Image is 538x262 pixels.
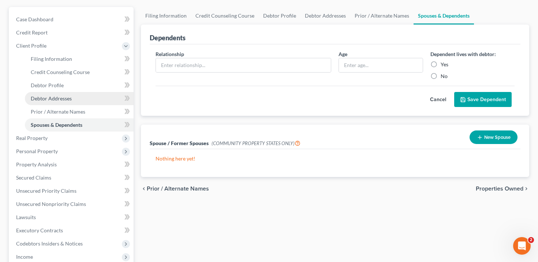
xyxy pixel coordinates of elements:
[350,7,414,25] a: Prior / Alternate Names
[16,254,33,260] span: Income
[10,26,134,39] a: Credit Report
[16,201,86,207] span: Unsecured Nonpriority Claims
[16,161,57,167] span: Property Analysis
[31,122,82,128] span: Spouses & Dependents
[430,50,496,58] label: Dependent lives with debtor:
[31,95,72,102] span: Debtor Addresses
[16,174,51,181] span: Secured Claims
[10,198,134,211] a: Unsecured Nonpriority Claims
[31,69,90,75] span: Credit Counseling Course
[147,186,209,192] span: Prior / Alternate Names
[454,92,512,107] button: Save Dependent
[10,224,134,237] a: Executory Contracts
[16,135,48,141] span: Real Property
[150,140,209,146] span: Spouse / Former Spouses
[476,186,523,192] span: Properties Owned
[10,211,134,224] a: Lawsuits
[156,155,515,162] p: Nothing here yet!
[25,79,134,92] a: Debtor Profile
[300,7,350,25] a: Debtor Addresses
[422,92,454,107] button: Cancel
[16,240,83,247] span: Codebtors Insiders & Notices
[441,61,448,68] label: Yes
[476,186,529,192] button: Properties Owned chevron_right
[16,43,46,49] span: Client Profile
[513,237,531,255] iframe: Intercom live chat
[16,148,58,154] span: Personal Property
[31,108,85,115] span: Prior / Alternate Names
[156,51,184,57] span: Relationship
[414,7,474,25] a: Spouses & Dependents
[212,140,300,146] span: (COMMUNITY PROPERTY STATES ONLY)
[31,56,72,62] span: Filing Information
[10,13,134,26] a: Case Dashboard
[441,73,448,80] label: No
[16,214,36,220] span: Lawsuits
[191,7,259,25] a: Credit Counseling Course
[25,92,134,105] a: Debtor Addresses
[470,130,518,144] button: New Spouse
[25,118,134,132] a: Spouses & Dependents
[25,52,134,66] a: Filing Information
[31,82,64,88] span: Debtor Profile
[528,237,534,243] span: 2
[339,58,422,72] input: Enter age...
[141,186,209,192] button: chevron_left Prior / Alternate Names
[16,227,63,233] span: Executory Contracts
[25,66,134,79] a: Credit Counseling Course
[25,105,134,118] a: Prior / Alternate Names
[10,171,134,184] a: Secured Claims
[259,7,300,25] a: Debtor Profile
[141,7,191,25] a: Filing Information
[339,50,347,58] label: Age
[141,186,147,192] i: chevron_left
[10,158,134,171] a: Property Analysis
[523,186,529,192] i: chevron_right
[16,188,76,194] span: Unsecured Priority Claims
[156,58,331,72] input: Enter relationship...
[16,16,53,22] span: Case Dashboard
[16,29,48,36] span: Credit Report
[10,184,134,198] a: Unsecured Priority Claims
[150,33,186,42] div: Dependents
